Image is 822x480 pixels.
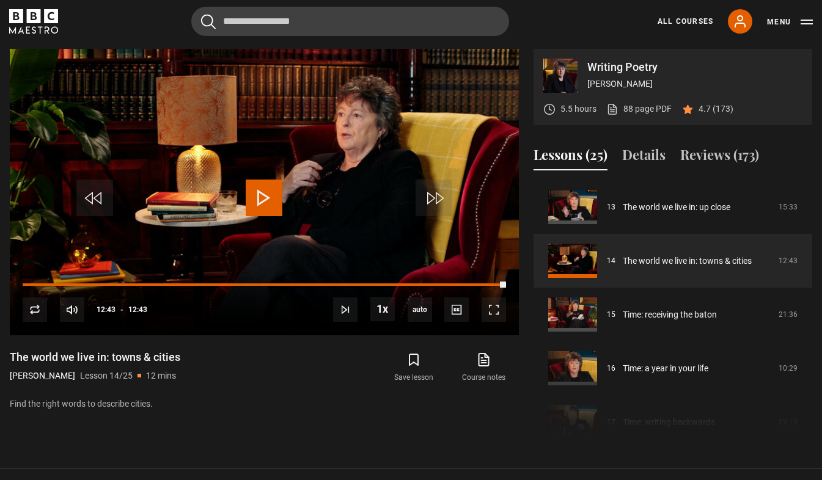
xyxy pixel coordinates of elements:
button: Lessons (25) [534,145,607,170]
a: Time: a year in your life [623,362,708,375]
button: Next Lesson [333,297,358,322]
button: Submit the search query [201,14,216,29]
button: Replay [23,297,47,322]
button: Toggle navigation [767,16,813,28]
span: 12:43 [128,299,147,321]
button: Captions [444,297,469,322]
span: auto [408,297,432,322]
h1: The world we live in: towns & cities [10,350,180,365]
p: Lesson 14/25 [80,369,133,382]
p: 5.5 hours [560,103,596,115]
p: Writing Poetry [587,62,802,73]
button: Mute [60,297,84,322]
button: Reviews (173) [680,145,759,170]
a: The world we live in: up close [623,201,730,214]
a: Course notes [449,350,519,385]
div: Progress Bar [23,283,506,286]
button: Details [622,145,666,170]
a: All Courses [658,16,713,27]
p: [PERSON_NAME] [10,369,75,382]
button: Playback Rate [370,297,395,321]
p: 12 mins [146,369,176,382]
p: [PERSON_NAME] [587,78,802,90]
span: 12:43 [97,299,116,321]
div: Current quality: 720p [408,297,432,322]
a: Time: receiving the baton [623,308,717,321]
button: Save lesson [379,350,449,385]
span: - [120,305,123,314]
a: 88 page PDF [606,103,672,115]
svg: BBC Maestro [9,9,58,34]
button: Fullscreen [482,297,506,322]
p: 4.7 (173) [699,103,733,115]
a: The world we live in: towns & cities [623,255,752,267]
p: Find the right words to describe cities. [10,398,519,410]
video-js: Video Player [10,49,519,335]
input: Search [191,7,509,36]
